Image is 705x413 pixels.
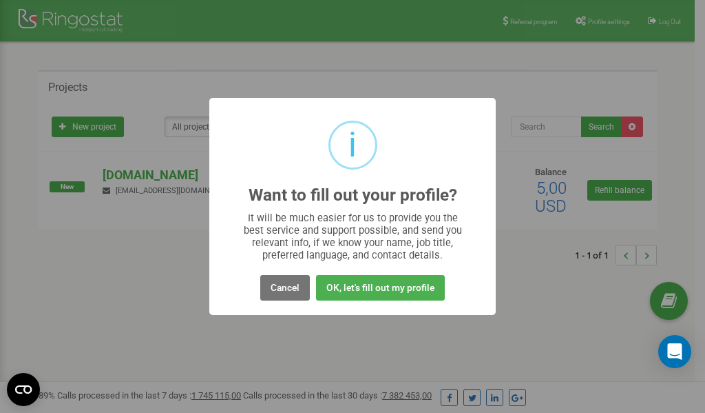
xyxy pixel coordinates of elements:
h2: Want to fill out your profile? [249,186,457,205]
button: Open CMP widget [7,373,40,406]
div: Open Intercom Messenger [658,335,691,368]
button: Cancel [260,275,310,301]
div: i [348,123,357,168]
button: OK, let's fill out my profile [316,275,445,301]
div: It will be much easier for us to provide you the best service and support possible, and send you ... [237,212,469,261]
